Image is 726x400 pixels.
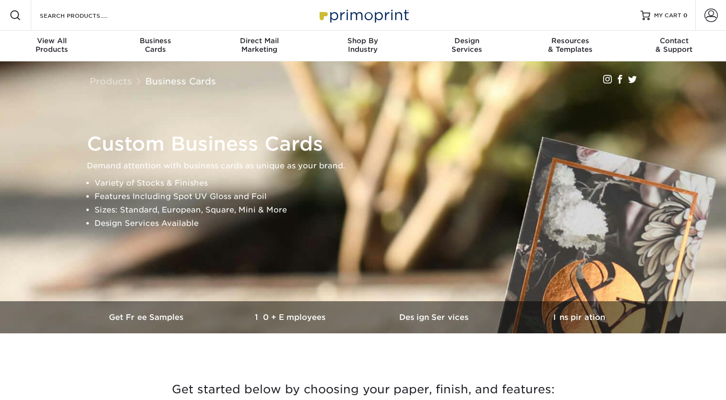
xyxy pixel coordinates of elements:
[363,313,507,322] h3: Design Services
[75,313,219,322] h3: Get Free Samples
[207,36,311,45] span: Direct Mail
[622,36,726,45] span: Contact
[219,301,363,333] a: 10+ Employees
[104,36,207,45] span: Business
[207,31,311,61] a: Direct MailMarketing
[95,217,648,230] li: Design Services Available
[622,36,726,54] div: & Support
[90,76,132,86] a: Products
[363,301,507,333] a: Design Services
[104,36,207,54] div: Cards
[95,176,648,190] li: Variety of Stocks & Finishes
[104,31,207,61] a: BusinessCards
[519,36,622,54] div: & Templates
[207,36,311,54] div: Marketing
[415,36,519,54] div: Services
[87,132,648,155] h1: Custom Business Cards
[415,31,519,61] a: DesignServices
[311,36,415,54] div: Industry
[683,12,688,19] span: 0
[415,36,519,45] span: Design
[519,36,622,45] span: Resources
[622,31,726,61] a: Contact& Support
[315,5,411,25] img: Primoprint
[95,203,648,217] li: Sizes: Standard, European, Square, Mini & More
[507,301,651,333] a: Inspiration
[219,313,363,322] h3: 10+ Employees
[39,10,132,21] input: SEARCH PRODUCTS.....
[95,190,648,203] li: Features Including Spot UV Gloss and Foil
[75,301,219,333] a: Get Free Samples
[145,76,216,86] a: Business Cards
[87,159,648,173] p: Demand attention with business cards as unique as your brand.
[311,36,415,45] span: Shop By
[311,31,415,61] a: Shop ByIndustry
[519,31,622,61] a: Resources& Templates
[654,12,681,20] span: MY CART
[507,313,651,322] h3: Inspiration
